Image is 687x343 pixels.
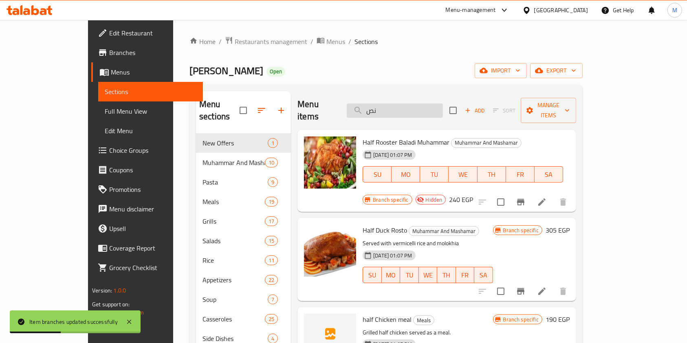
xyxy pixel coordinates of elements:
button: TH [437,267,456,283]
span: Select all sections [235,102,252,119]
p: Grilled half chicken served as a meal. [363,328,493,338]
span: TH [440,269,452,281]
li: / [310,37,313,46]
img: Half Rooster Baladi Muhammar [304,136,356,189]
span: Hidden [423,196,446,204]
a: Restaurants management [225,36,307,47]
span: Add item [462,104,488,117]
div: Muhammar And Mashamar10 [196,153,291,172]
h6: 240 EGP [449,194,473,205]
span: Grills [203,216,265,226]
span: Rice [203,255,265,265]
span: MO [395,169,417,180]
a: Menu disclaimer [91,199,203,219]
span: Sections [105,87,196,97]
button: SU [363,267,381,283]
span: Version: [92,285,112,296]
a: Choice Groups [91,141,203,160]
div: items [265,236,278,246]
span: FR [459,269,471,281]
div: items [265,275,278,285]
div: Meals [413,315,434,325]
span: Salads [203,236,265,246]
a: Menus [91,62,203,82]
a: Coupons [91,160,203,180]
span: New Offers [203,138,268,148]
span: Half Duck Rosto [363,224,407,236]
div: New Offers1 [196,133,291,153]
span: MO [385,269,397,281]
span: 22 [265,276,277,284]
div: Muhammar And Mashamar [451,138,522,148]
span: 25 [265,315,277,323]
span: 1.0.0 [114,285,126,296]
span: TU [403,269,415,281]
span: Select to update [492,283,509,300]
span: TH [481,169,503,180]
span: Coupons [109,165,196,175]
div: Pasta [203,177,268,187]
button: Branch-specific-item [511,192,531,212]
div: Grills17 [196,211,291,231]
span: Menu disclaimer [109,204,196,214]
span: 17 [265,218,277,225]
span: Branch specific [500,226,542,234]
h2: Menu items [297,98,337,123]
button: TU [420,166,449,182]
button: Add [462,104,488,117]
li: / [348,37,351,46]
button: Add section [271,101,291,120]
div: Rice11 [196,251,291,270]
span: Casseroles [203,314,265,324]
button: SA [535,166,563,182]
span: 7 [268,296,277,303]
div: [GEOGRAPHIC_DATA] [534,6,588,15]
button: Manage items [521,98,576,123]
img: Half Duck Rosto [304,224,356,277]
a: Upsell [91,219,203,238]
span: WE [422,269,434,281]
h6: 190 EGP [546,314,570,325]
span: Edit Restaurant [109,28,196,38]
button: delete [553,192,573,212]
span: Promotions [109,185,196,194]
span: Manage items [527,100,570,121]
span: Muhammar And Mashamar [451,138,521,147]
a: Branches [91,43,203,62]
span: Menus [111,67,196,77]
a: Edit menu item [537,286,547,296]
span: M [672,6,677,15]
span: Select to update [492,193,509,211]
span: Branches [109,48,196,57]
div: Item branches updated successfully [29,317,118,326]
div: items [265,197,278,207]
span: Muhammar And Mashamar [409,226,479,236]
button: FR [456,267,474,283]
span: Upsell [109,224,196,233]
span: SU [366,269,378,281]
div: items [268,177,278,187]
div: items [265,216,278,226]
span: SU [366,169,388,180]
a: Full Menu View [98,101,203,121]
div: items [265,255,278,265]
span: 9 [268,178,277,186]
a: Edit Restaurant [91,23,203,43]
span: 10 [265,159,277,167]
button: SA [474,267,493,283]
span: Half Rooster Baladi Muhammar [363,136,449,148]
span: Edit Menu [105,126,196,136]
a: Promotions [91,180,203,199]
div: Salads15 [196,231,291,251]
span: Grocery Checklist [109,263,196,273]
span: TU [423,169,445,180]
nav: breadcrumb [189,36,583,47]
span: 4 [268,335,277,343]
span: 19 [265,198,277,206]
span: Branch specific [500,316,542,323]
span: Meals [203,197,265,207]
